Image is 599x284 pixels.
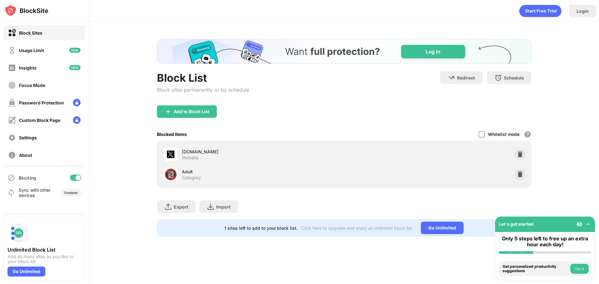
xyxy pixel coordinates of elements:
img: lock-menu.svg [73,116,80,124]
div: Focus Mode [19,83,45,88]
div: Disabled [64,191,77,195]
img: new-icon.svg [69,65,80,70]
img: settings-off.svg [8,134,16,142]
iframe: Banner [157,39,531,64]
div: Password Protection [19,100,64,105]
img: sync-icon.svg [7,189,15,196]
img: logo-blocksite.svg [4,4,48,17]
img: eye-not-visible.svg [576,221,582,227]
div: Blocking [19,175,36,181]
div: Add as many sites as you like to your block list [7,254,81,264]
div: Add to Block List [174,109,209,114]
div: Go Unlimited [7,267,45,277]
div: Usage Limit [19,48,44,53]
img: password-protection-off.svg [8,99,16,107]
div: Settings [19,135,37,140]
img: block-on.svg [8,29,16,37]
div: Whitelist mode [488,132,519,137]
div: Block sites permanently or by schedule [157,87,249,93]
img: new-icon.svg [69,48,80,53]
img: insights-off.svg [8,64,16,72]
div: Blocked Items [157,132,187,137]
div: 🔞 [164,168,177,181]
div: Let's get started [499,221,533,227]
img: lock-menu.svg [73,99,80,106]
div: animation [519,5,562,17]
img: customize-block-page-off.svg [8,116,16,124]
div: Schedule [504,75,524,80]
div: Go Unlimited [421,222,464,234]
div: Insights [19,65,37,70]
div: Import [216,204,231,209]
img: focus-off.svg [8,81,16,89]
button: Do it [570,264,589,274]
div: Block List [157,71,249,84]
img: favicons [167,151,174,158]
div: Unlimited Block List [7,247,81,253]
div: Category [182,175,201,181]
div: Get personalized productivity suggestions [503,264,569,273]
div: Click here to upgrade and enjoy an unlimited block list. [301,225,413,231]
div: Block Sites [19,30,42,36]
div: Sync with other devices [19,187,51,198]
div: Adult [182,168,344,175]
div: About [19,152,32,158]
div: Only 5 steps left to free up an extra hour each day! [499,236,591,248]
div: Login [577,8,589,14]
img: push-block-list.svg [7,222,30,244]
img: blocking-icon.svg [7,174,15,181]
div: [DOMAIN_NAME] [182,148,344,155]
img: omni-setup-toggle.svg [585,221,591,227]
div: Website [182,155,198,161]
img: time-usage-off.svg [8,46,16,54]
div: Custom Block Page [19,118,60,123]
div: Export [174,204,188,209]
div: Redirect [457,75,475,80]
div: 1 sites left to add to your block list. [224,225,298,231]
img: about-off.svg [8,151,16,159]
